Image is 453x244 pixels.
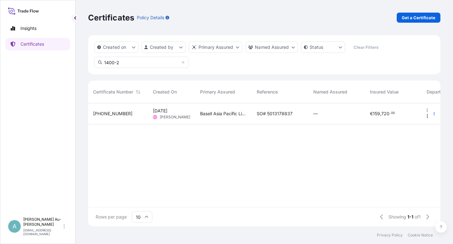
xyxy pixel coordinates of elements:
[373,111,380,116] span: 159
[134,88,142,96] button: Sort
[5,38,70,50] a: Certificates
[13,223,16,230] span: A
[245,42,298,53] button: cargoOwner Filter options
[96,214,127,220] span: Rows per page
[199,44,233,50] p: Primary Assured
[103,44,126,50] p: Created on
[415,214,421,220] span: of 1
[93,89,133,95] span: Certificate Number
[380,111,381,116] span: ,
[142,42,186,53] button: createdBy Filter options
[377,233,403,238] a: Privacy Policy
[391,112,395,114] span: 00
[257,111,293,117] span: SO# 5013178837
[427,113,441,119] span: [DATE]
[153,108,167,114] span: [DATE]
[313,111,318,117] span: —
[257,89,278,95] span: Reference
[23,217,62,227] p: [PERSON_NAME] Au-[PERSON_NAME]
[370,111,373,116] span: €
[370,89,399,95] span: Insured Value
[153,89,177,95] span: Created On
[301,42,345,53] button: certificateStatus Filter options
[150,44,174,50] p: Created by
[407,214,413,220] span: 1-1
[20,25,36,31] p: Insights
[20,41,44,47] p: Certificates
[348,42,383,52] button: Clear Filters
[93,111,132,117] span: [PHONE_NUMBER]
[153,114,157,120] span: CC
[94,42,138,53] button: createdOn Filter options
[189,42,242,53] button: distributor Filter options
[408,233,433,238] a: Cookie Notice
[88,13,134,23] p: Certificates
[94,57,189,68] input: Search Certificate or Reference...
[200,111,247,117] span: Basell Asia Pacific Limited
[397,13,440,23] a: Get a Certificate
[427,89,447,95] span: Departure
[402,14,435,21] p: Get a Certificate
[354,44,378,50] p: Clear Filters
[160,115,190,120] span: [PERSON_NAME]
[389,214,406,220] span: Showing
[313,89,347,95] span: Named Assured
[200,89,235,95] span: Primary Assured
[23,228,62,236] p: [EMAIL_ADDRESS][DOMAIN_NAME]
[255,44,289,50] p: Named Assured
[5,22,70,35] a: Insights
[310,44,323,50] p: Status
[381,111,389,116] span: 720
[137,14,164,21] p: Policy Details
[390,112,391,114] span: .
